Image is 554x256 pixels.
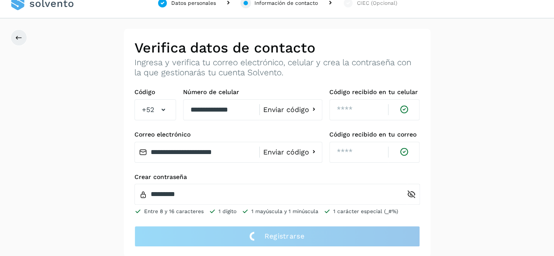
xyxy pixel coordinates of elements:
[329,131,420,138] label: Código recibido en tu correo
[242,207,318,215] li: 1 mayúscula y 1 minúscula
[265,231,304,241] span: Registrarse
[134,131,322,138] label: Correo electrónico
[324,207,398,215] li: 1 carácter especial (_#%)
[134,58,420,78] p: Ingresa y verifica tu correo electrónico, celular y crea la contraseña con la que gestionarás tu ...
[329,88,420,96] label: Código recibido en tu celular
[263,106,309,113] span: Enviar código
[263,149,309,156] span: Enviar código
[134,39,420,56] h2: Verifica datos de contacto
[209,207,236,215] li: 1 dígito
[142,105,154,115] span: +52
[134,88,176,96] label: Código
[263,105,318,114] button: Enviar código
[183,88,322,96] label: Número de celular
[134,226,420,247] button: Registrarse
[134,207,204,215] li: Entre 8 y 16 caracteres
[263,147,318,157] button: Enviar código
[134,173,420,181] label: Crear contraseña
